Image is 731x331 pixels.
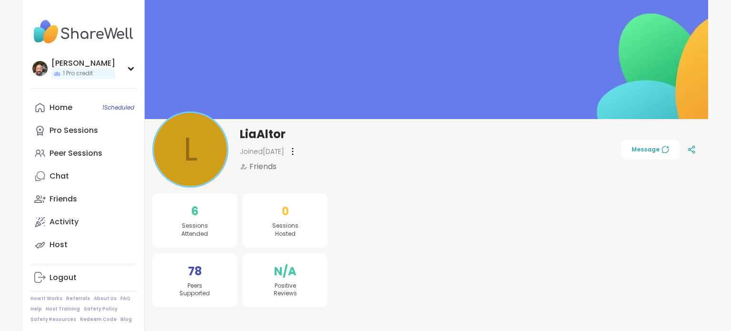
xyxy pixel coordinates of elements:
[30,295,62,302] a: How It Works
[274,282,297,298] span: Positive Reviews
[120,295,130,302] a: FAQ
[179,282,210,298] span: Peers Supported
[84,306,118,312] a: Safety Policy
[30,165,137,188] a: Chat
[30,211,137,233] a: Activity
[49,272,77,283] div: Logout
[80,316,117,323] a: Redeem Code
[30,316,76,323] a: Safety Resources
[30,142,137,165] a: Peer Sessions
[49,171,69,181] div: Chat
[32,61,48,76] img: Brian_L
[49,217,79,227] div: Activity
[30,96,137,119] a: Home1Scheduled
[30,119,137,142] a: Pro Sessions
[30,15,137,49] img: ShareWell Nav Logo
[240,147,284,156] span: Joined [DATE]
[30,266,137,289] a: Logout
[621,140,680,160] button: Message
[49,102,72,113] div: Home
[46,306,80,312] a: Host Training
[272,222,298,238] span: Sessions Hosted
[240,127,286,142] span: LiaAltor
[181,222,208,238] span: Sessions Attended
[188,263,202,280] span: 78
[30,188,137,211] a: Friends
[66,295,90,302] a: Referrals
[94,295,117,302] a: About Us
[49,194,77,204] div: Friends
[49,148,102,159] div: Peer Sessions
[49,125,98,136] div: Pro Sessions
[102,104,134,111] span: 1 Scheduled
[184,125,198,174] span: L
[249,161,277,172] span: Friends
[191,203,198,220] span: 6
[274,263,296,280] span: N/A
[30,233,137,256] a: Host
[63,70,93,78] span: 1 Pro credit
[30,306,42,312] a: Help
[120,316,132,323] a: Blog
[282,203,289,220] span: 0
[49,240,68,250] div: Host
[51,58,115,69] div: [PERSON_NAME]
[632,145,669,154] span: Message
